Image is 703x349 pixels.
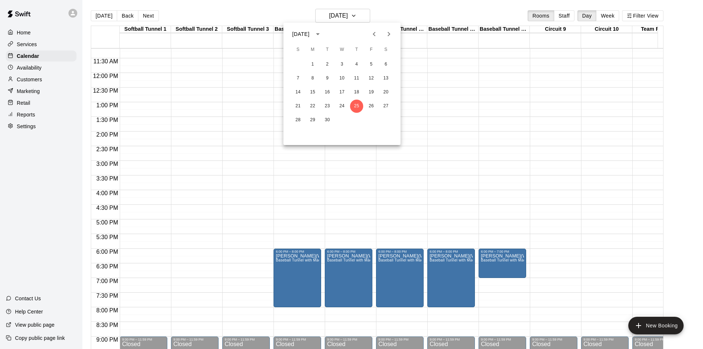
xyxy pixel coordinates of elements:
button: 24 [335,100,349,113]
span: Thursday [350,42,363,57]
button: 29 [306,114,319,127]
button: 26 [365,100,378,113]
button: 27 [379,100,393,113]
button: 12 [365,72,378,85]
button: 10 [335,72,349,85]
button: 5 [365,58,378,71]
button: Previous month [367,27,382,41]
button: 30 [321,114,334,127]
span: Saturday [379,42,393,57]
div: [DATE] [292,30,309,38]
span: Wednesday [335,42,349,57]
button: 6 [379,58,393,71]
button: 21 [291,100,305,113]
button: Next month [382,27,396,41]
button: 2 [321,58,334,71]
button: 15 [306,86,319,99]
span: Friday [365,42,378,57]
span: Tuesday [321,42,334,57]
button: 4 [350,58,363,71]
button: 23 [321,100,334,113]
button: 9 [321,72,334,85]
button: 25 [350,100,363,113]
button: 13 [379,72,393,85]
span: Sunday [291,42,305,57]
button: 3 [335,58,349,71]
button: 11 [350,72,363,85]
button: 16 [321,86,334,99]
button: 7 [291,72,305,85]
button: 1 [306,58,319,71]
span: Monday [306,42,319,57]
button: calendar view is open, switch to year view [312,28,324,40]
button: 8 [306,72,319,85]
button: 20 [379,86,393,99]
button: 18 [350,86,363,99]
button: 28 [291,114,305,127]
button: 19 [365,86,378,99]
button: 17 [335,86,349,99]
button: 14 [291,86,305,99]
button: 22 [306,100,319,113]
